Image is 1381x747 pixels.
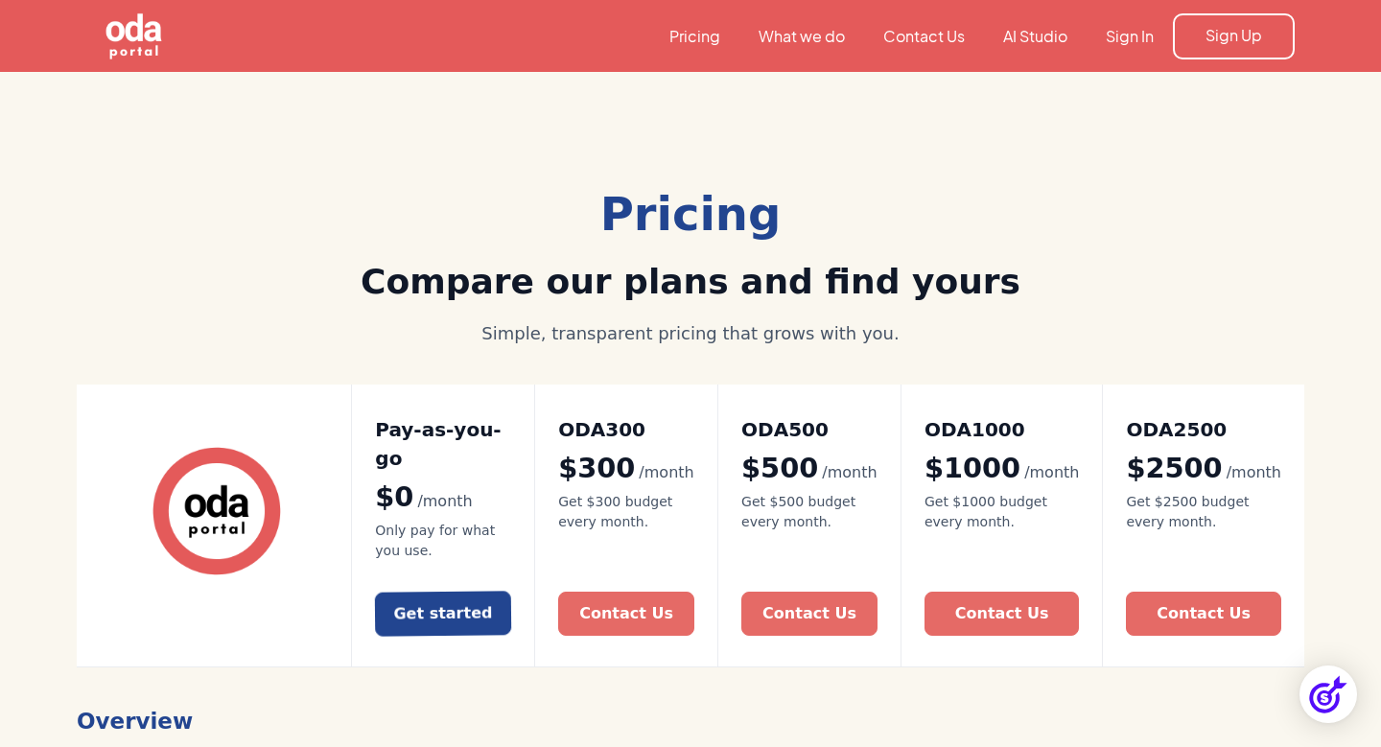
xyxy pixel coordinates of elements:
[1126,492,1281,532] div: Get $2500 budget every month.
[639,463,693,481] span: /month
[762,602,856,625] div: Contact Us
[1227,463,1281,481] span: /month
[322,320,1059,346] div: Simple, transparent pricing that grows with you.
[322,179,1059,248] div: Pricing
[322,260,1059,305] h2: Compare our plans and find yours
[1205,25,1262,46] div: Sign Up
[741,592,878,636] a: Contact Us
[1126,452,1281,485] div: $2500
[984,26,1087,47] a: AI Studio
[864,26,984,47] a: Contact Us
[77,690,1304,742] h1: Overview
[558,492,694,532] div: Get $300 budget every month.
[739,26,864,47] a: What we do
[375,592,511,638] a: Get started
[741,452,878,485] div: $500
[579,602,673,625] div: Contact Us
[1173,13,1295,59] a: Sign Up
[741,415,878,444] h2: ODA500
[558,452,694,485] div: $300
[558,415,694,444] h2: ODA300
[1126,592,1281,636] a: Contact Us
[1087,26,1173,47] a: Sign In
[925,592,1080,636] a: Contact Us
[955,602,1049,625] div: Contact Us
[417,492,472,510] span: /month
[925,452,1080,485] div: $1000
[86,12,269,61] a: home
[394,602,493,626] div: Get started
[1024,463,1079,481] span: /month
[925,415,1080,444] h2: ODA1000
[650,26,739,47] a: Pricing
[375,415,511,473] h2: Pay-as-you-go
[925,492,1080,532] div: Get $1000 budget every month.
[1126,415,1281,444] h2: ODA2500
[375,521,511,561] div: Only pay for what you use.
[822,463,877,481] span: /month
[1157,602,1251,625] div: Contact Us
[375,480,511,514] div: $0
[741,492,878,532] div: Get $500 budget every month.
[558,592,694,636] a: Contact Us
